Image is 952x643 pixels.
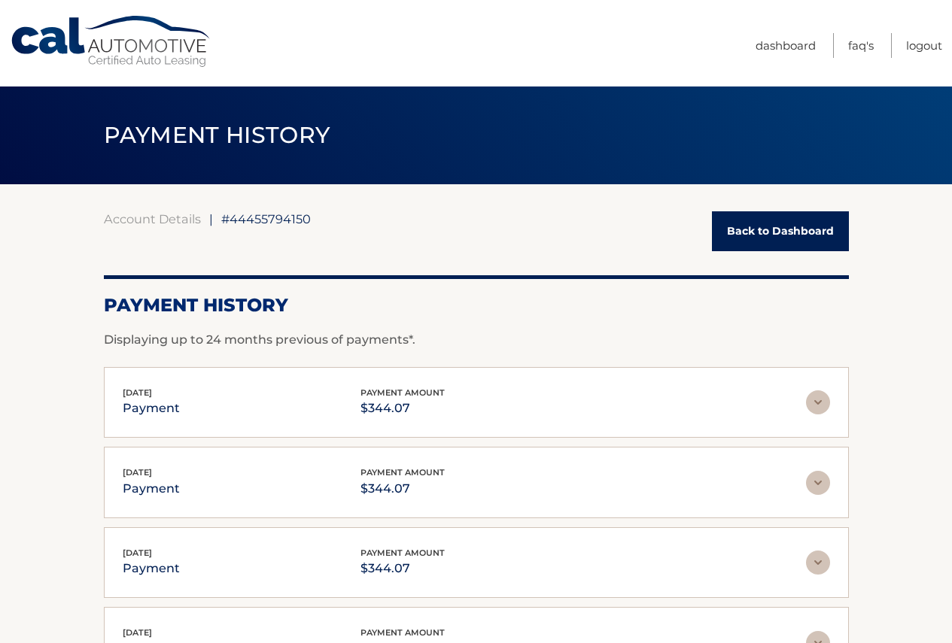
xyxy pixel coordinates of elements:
img: accordion-rest.svg [806,471,830,495]
h2: Payment History [104,294,849,317]
p: $344.07 [360,478,445,499]
span: PAYMENT HISTORY [104,121,330,149]
a: Dashboard [756,33,816,58]
p: $344.07 [360,398,445,419]
span: [DATE] [123,547,152,558]
span: [DATE] [123,467,152,478]
img: accordion-rest.svg [806,390,830,414]
p: payment [123,558,180,579]
span: [DATE] [123,387,152,398]
a: Logout [906,33,942,58]
span: payment amount [360,467,445,478]
span: [DATE] [123,627,152,638]
p: payment [123,398,180,419]
a: Cal Automotive [10,15,213,68]
a: FAQ's [848,33,874,58]
p: payment [123,478,180,499]
span: | [209,211,213,226]
p: Displaying up to 24 months previous of payments*. [104,331,849,349]
span: #44455794150 [221,211,311,226]
span: payment amount [360,547,445,558]
a: Account Details [104,211,201,226]
p: $344.07 [360,558,445,579]
span: payment amount [360,627,445,638]
a: Back to Dashboard [712,211,849,251]
img: accordion-rest.svg [806,550,830,575]
span: payment amount [360,387,445,398]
